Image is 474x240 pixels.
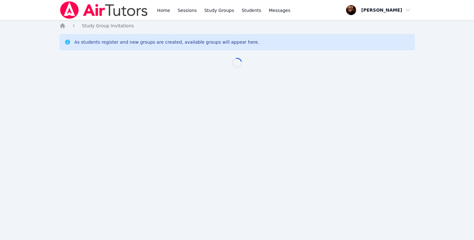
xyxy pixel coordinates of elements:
span: Study Group Invitations [82,23,134,28]
a: Study Group Invitations [82,23,134,29]
nav: Breadcrumb [59,23,415,29]
span: Messages [269,7,290,14]
img: Air Tutors [59,1,148,19]
div: As students register and new groups are created, available groups will appear here. [74,39,259,45]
